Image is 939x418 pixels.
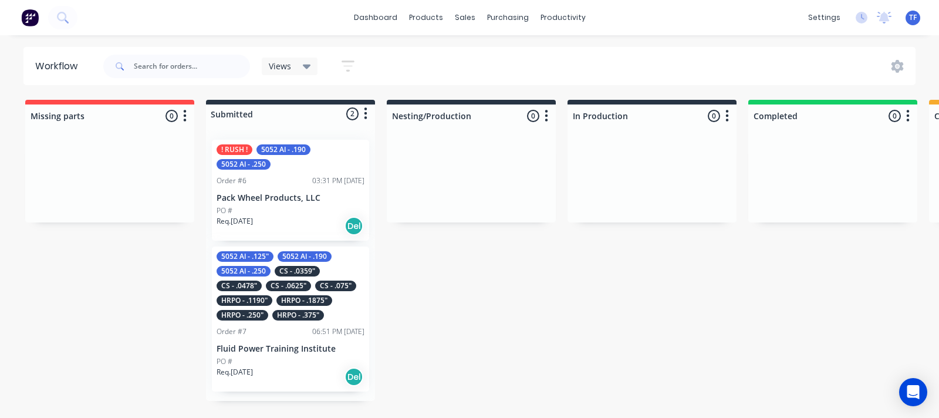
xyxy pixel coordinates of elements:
div: 03:31 PM [DATE] [312,176,364,186]
div: HRPO - .375" [272,310,324,321]
p: Req. [DATE] [217,367,253,377]
p: Pack Wheel Products, LLC [217,193,364,203]
img: Factory [21,9,39,26]
p: PO # [217,205,232,216]
div: 5052 Al - .125"5052 Al - .1905052 Al - .250CS - .0359"CS - .0478"CS - .0625"CS - .075"HRPO - .119... [212,247,369,392]
div: Del [344,217,363,235]
div: 06:51 PM [DATE] [312,326,364,337]
div: ! RUSH ! [217,144,252,155]
div: 5052 Al - .190 [278,251,332,262]
div: products [403,9,449,26]
div: HRPO - .250" [217,310,268,321]
div: HRPO - .1190" [217,295,272,306]
div: 5052 Al - .250 [217,266,271,277]
span: Views [269,60,291,72]
a: dashboard [348,9,403,26]
div: sales [449,9,481,26]
div: CS - .0478" [217,281,262,291]
div: ! RUSH !5052 Al - .1905052 Al - .250Order #603:31 PM [DATE]Pack Wheel Products, LLCPO #Req.[DATE]Del [212,140,369,241]
div: CS - .0625" [266,281,311,291]
p: Fluid Power Training Institute [217,344,364,354]
div: Order #7 [217,326,246,337]
div: 5052 Al - .125" [217,251,273,262]
div: Order #6 [217,176,246,186]
div: CS - .0359" [275,266,320,277]
div: Del [344,368,363,386]
div: 5052 Al - .250 [217,159,271,170]
div: productivity [535,9,592,26]
p: PO # [217,356,232,367]
div: Workflow [35,59,83,73]
div: HRPO - .1875" [276,295,332,306]
div: CS - .075" [315,281,356,291]
span: TF [909,12,917,23]
input: Search for orders... [134,55,250,78]
div: 5052 Al - .190 [256,144,310,155]
div: settings [802,9,846,26]
div: purchasing [481,9,535,26]
div: Open Intercom Messenger [899,378,927,406]
p: Req. [DATE] [217,216,253,227]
